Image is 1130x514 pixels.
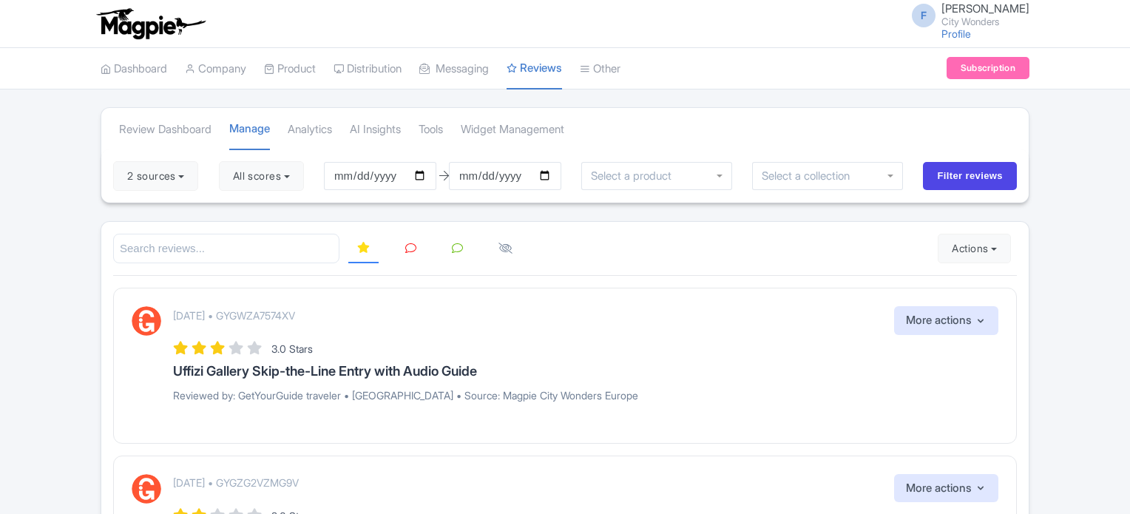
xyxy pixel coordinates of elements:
[229,109,270,151] a: Manage
[591,169,680,183] input: Select a product
[461,109,564,150] a: Widget Management
[507,48,562,90] a: Reviews
[941,17,1029,27] small: City Wonders
[419,109,443,150] a: Tools
[264,49,316,89] a: Product
[941,1,1029,16] span: [PERSON_NAME]
[894,306,998,335] button: More actions
[271,342,313,355] span: 3.0 Stars
[173,308,295,323] p: [DATE] • GYGWZA7574XV
[350,109,401,150] a: AI Insights
[219,161,304,191] button: All scores
[173,388,998,403] p: Reviewed by: GetYourGuide traveler • [GEOGRAPHIC_DATA] • Source: Magpie City Wonders Europe
[185,49,246,89] a: Company
[113,234,339,264] input: Search reviews...
[903,3,1029,27] a: F [PERSON_NAME] City Wonders
[113,161,198,191] button: 2 sources
[132,474,161,504] img: GetYourGuide Logo
[288,109,332,150] a: Analytics
[938,234,1011,263] button: Actions
[119,109,212,150] a: Review Dashboard
[941,27,971,40] a: Profile
[580,49,620,89] a: Other
[947,57,1029,79] a: Subscription
[132,306,161,336] img: GetYourGuide Logo
[923,162,1017,190] input: Filter reviews
[173,475,299,490] p: [DATE] • GYGZG2VZMG9V
[419,49,489,89] a: Messaging
[101,49,167,89] a: Dashboard
[334,49,402,89] a: Distribution
[762,169,860,183] input: Select a collection
[894,474,998,503] button: More actions
[912,4,936,27] span: F
[93,7,208,40] img: logo-ab69f6fb50320c5b225c76a69d11143b.png
[173,364,998,379] h3: Uffizi Gallery Skip-the-Line Entry with Audio Guide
